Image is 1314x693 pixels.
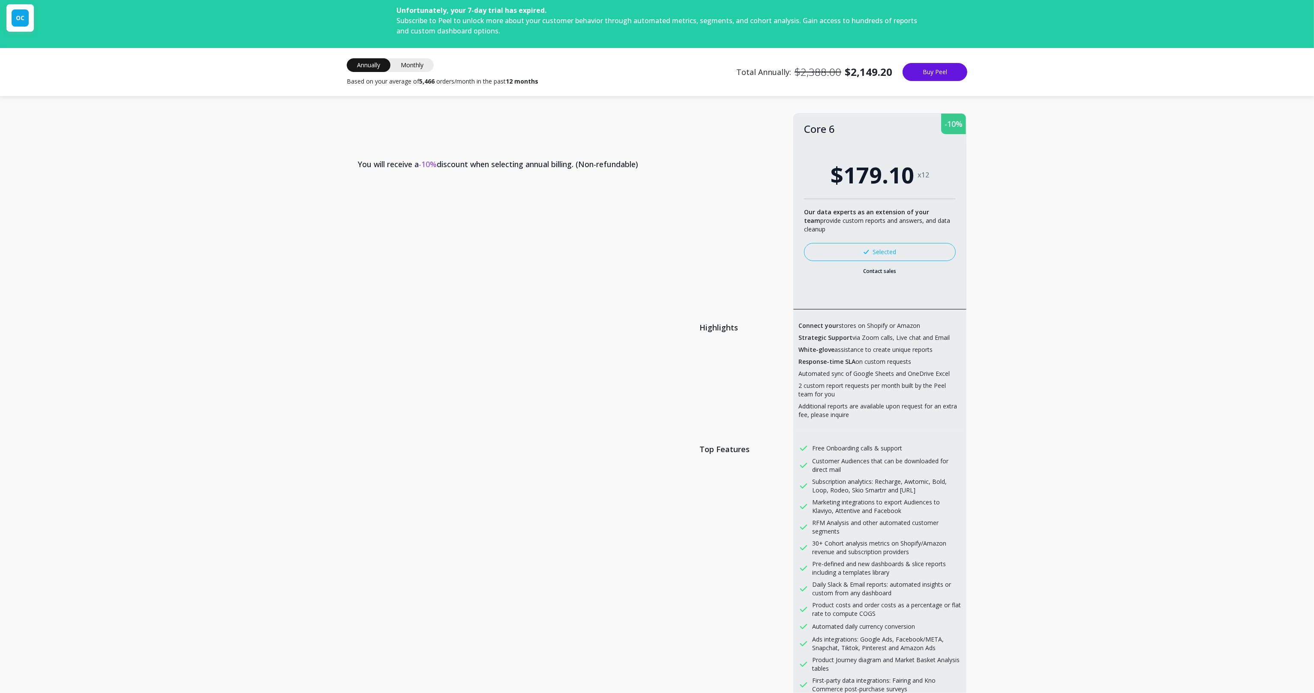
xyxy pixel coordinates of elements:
span: via Zoom calls, Live chat and Email [798,333,950,342]
div: Core 6 [804,124,956,134]
b: White-glove [798,345,834,354]
b: $2,149.20 [845,65,892,79]
span: stores on Shopify or Amazon [798,321,920,330]
span: Ads integrations: Google Ads, Facebook/META, Snapchat, Tiktok, Pinterest and Amazon Ads [812,635,961,652]
b: Response-time SLA [798,357,855,366]
span: Automated sync of Google Sheets and OneDrive Excel [798,369,950,378]
th: You will receive a discount when selecting annual billing. (Non-refundable) [348,144,793,184]
span: Annually [347,58,390,72]
span: Daily Slack & Email reports: automated insights or custom from any dashboard [812,580,961,597]
span: 30+ Cohort analysis metrics on Shopify/Amazon revenue and subscription providers [812,539,961,556]
span: on custom requests [798,357,911,366]
span: Subscribe to Peel to unlock more about your customer behavior through automated metrics, segments... [396,16,917,36]
p: $2,388.00 [795,65,841,79]
span: Product costs and order costs as a percentage or flat rate to compute COGS [812,601,961,618]
span: OC [16,14,24,22]
span: $179.10 [831,158,914,192]
span: Free Onboarding calls & support [812,444,902,453]
span: Subscription analytics: Recharge, Awtomic, Bold, Loop, Rodeo, Skio Smartrr and [URL] [812,477,961,495]
span: Highlights [694,309,793,431]
span: provide custom reports and answers, and data cleanup [804,208,950,233]
span: -10% [419,159,437,169]
span: Based on your average of orders/month in the past [347,77,538,86]
span: Additional reports are available upon request for an extra fee, please inquire [798,402,961,419]
span: 2 custom report requests per month built by the Peel team for you [798,381,961,399]
b: 12 months [506,77,538,85]
button: Buy Peel [903,63,967,81]
span: assistance to create unique reports [798,345,933,354]
b: Strategic Support [798,333,852,342]
span: Automated daily currency conversion [812,622,915,631]
span: x12 [918,171,929,179]
img: svg+xml;base64,PHN2ZyB3aWR0aD0iMTMiIGhlaWdodD0iMTAiIHZpZXdCb3g9IjAgMCAxMyAxMCIgZmlsbD0ibm9uZSIgeG... [864,250,869,254]
span: Product Journey diagram and Market Basket Analysis tables [812,656,961,673]
div: Selected [864,248,896,256]
span: Total Annually: [736,65,892,79]
span: Marketing integrations to export Audiences to Klaviyo, Attentive and Facebook [812,498,961,515]
div: -10% [941,114,966,134]
span: Monthly [390,58,434,72]
b: 5,466 [419,77,435,85]
span: Unfortunately, your 7-day trial has expired. [396,6,546,15]
b: Our data experts as an extension of your team [804,208,929,225]
a: Contact sales [804,268,956,275]
span: Pre-defined and new dashboards & slice reports including a templates library [812,560,961,577]
span: Customer Audiences that can be downloaded for direct mail [812,457,961,474]
b: Connect your [798,321,839,330]
span: RFM Analysis and other automated customer segments [812,519,961,536]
